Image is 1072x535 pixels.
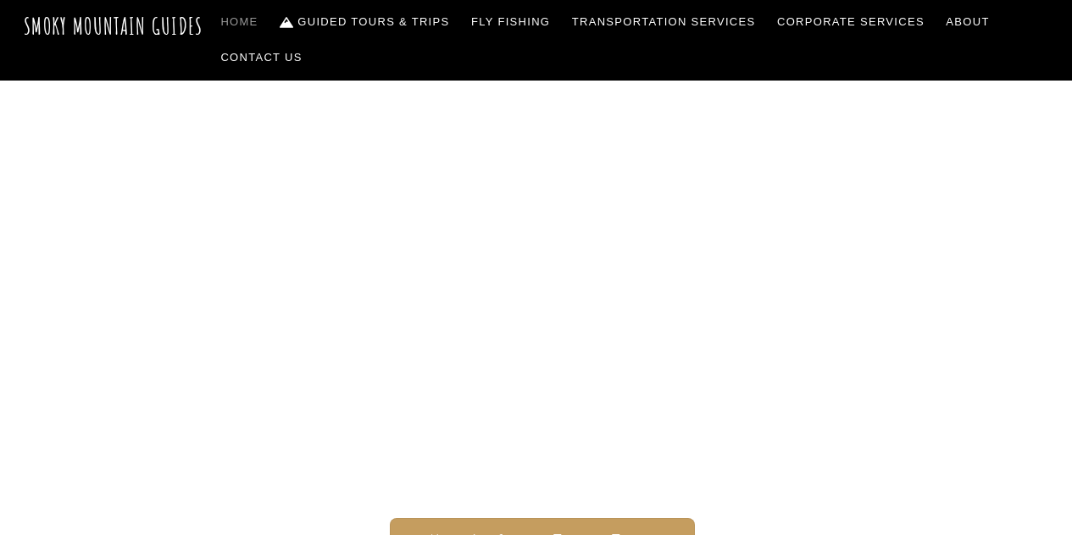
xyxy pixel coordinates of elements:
a: Contact Us [214,40,309,75]
span: Smoky Mountain Guides [45,242,1028,316]
span: The ONLY one-stop, full Service Guide Company for the Gatlinburg and [GEOGRAPHIC_DATA] side of th... [45,316,1028,467]
a: Guided Tours & Trips [273,4,456,40]
a: About [940,4,997,40]
a: Fly Fishing [464,4,557,40]
a: Home [214,4,265,40]
a: Smoky Mountain Guides [24,12,203,40]
a: Corporate Services [770,4,931,40]
a: Transportation Services [565,4,762,40]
